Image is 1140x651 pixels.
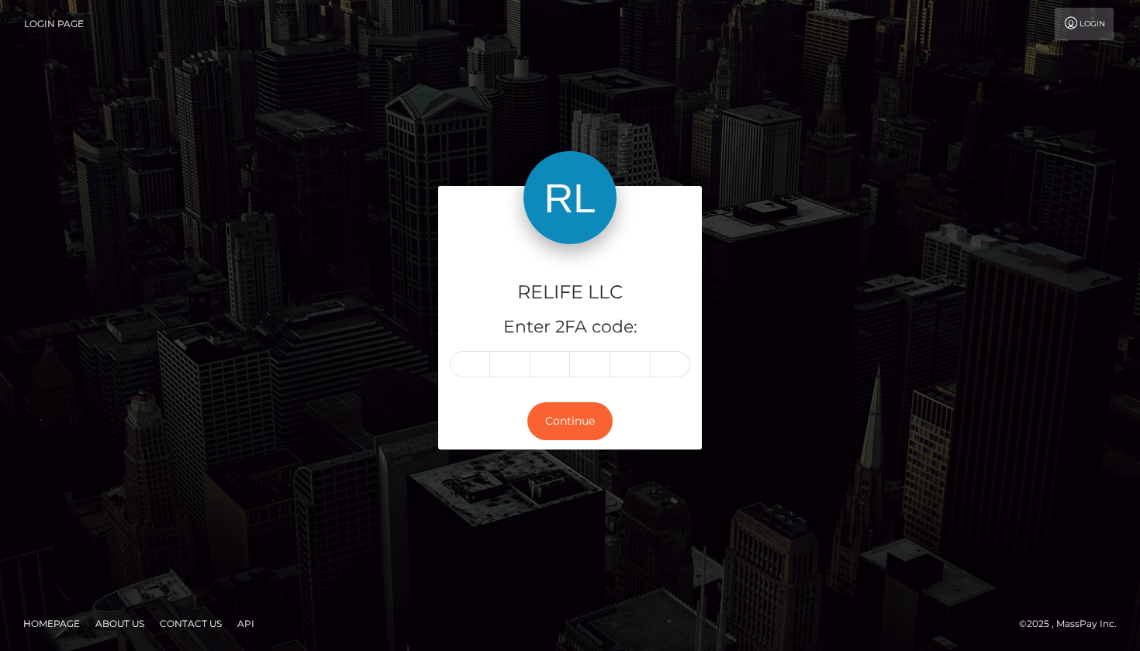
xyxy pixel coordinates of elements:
a: Contact Us [154,611,228,635]
a: Login [1055,8,1114,40]
a: About Us [89,611,150,635]
h4: RELIFE LLC [450,279,690,306]
div: © 2025 , MassPay Inc. [1019,615,1128,632]
h5: Enter 2FA code: [450,315,690,339]
button: Continue [527,402,613,440]
a: API [231,611,261,635]
img: RELIFE LLC [523,151,617,244]
a: Homepage [17,611,86,635]
a: Login Page [24,8,84,40]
